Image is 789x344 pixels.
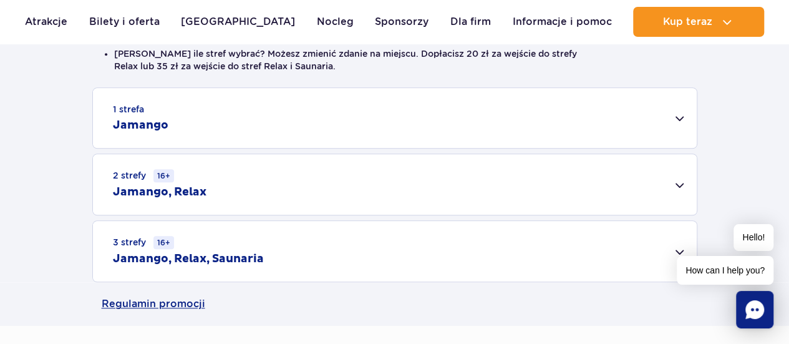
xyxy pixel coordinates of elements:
small: 1 strefa [113,103,144,115]
div: Chat [736,291,773,328]
span: How can I help you? [677,256,773,285]
li: [PERSON_NAME] ile stref wybrać? Możesz zmienić zdanie na miejscu. Dopłacisz 20 zł za wejście do s... [114,47,675,72]
h2: Jamango [113,118,168,133]
a: Regulamin promocji [102,282,688,326]
span: Hello! [733,224,773,251]
span: Kup teraz [662,16,712,27]
button: Kup teraz [633,7,764,37]
small: 2 strefy [113,169,174,182]
small: 16+ [153,236,174,249]
small: 3 strefy [113,236,174,249]
h2: Jamango, Relax, Saunaria [113,252,264,267]
h2: Jamango, Relax [113,185,206,200]
small: 16+ [153,169,174,182]
a: Informacje i pomoc [512,7,611,37]
a: Atrakcje [25,7,67,37]
a: Dla firm [450,7,491,37]
a: Bilety i oferta [89,7,160,37]
a: Nocleg [317,7,354,37]
a: Sponsorzy [375,7,428,37]
a: [GEOGRAPHIC_DATA] [181,7,295,37]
